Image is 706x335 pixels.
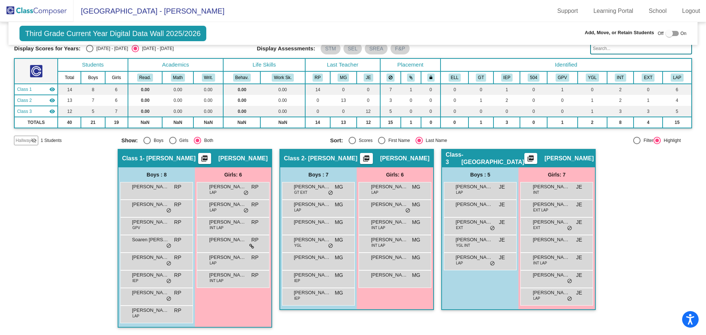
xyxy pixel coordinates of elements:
span: MG [412,254,420,261]
span: JE [499,218,505,226]
span: JE [576,254,582,261]
td: 0 [357,95,380,106]
th: Good Parent Volunteer [547,71,578,84]
span: RP [174,201,181,209]
button: Behav. [233,74,251,82]
th: Placement [380,58,441,71]
td: 0 [441,95,468,106]
span: LAP [456,260,463,266]
th: Introvert [607,71,634,84]
span: INT LAP [210,278,224,284]
span: INT LAP [533,260,547,266]
div: Boys : 8 [118,167,195,182]
td: 0.00 [193,106,223,117]
mat-chip: STM [321,43,340,54]
td: 0 [401,95,421,106]
td: 3 [634,106,663,117]
td: 6 [105,84,128,95]
span: Display Scores for Years: [14,45,81,52]
td: 0 [547,95,578,106]
span: INT LAP [210,225,224,231]
td: 2 [493,95,520,106]
button: INT [615,74,626,82]
span: - [PERSON_NAME] [304,155,357,162]
div: Scores [356,137,372,144]
a: School [643,5,673,17]
td: 1 [493,84,520,95]
div: Last Name [423,137,447,144]
span: Third Grade Current Year Digital Data Wall 2025/2026 [19,26,206,41]
td: 0.00 [223,106,260,117]
td: 0 [441,117,468,128]
td: 7 [380,84,401,95]
span: [PERSON_NAME] [533,218,570,226]
span: [PERSON_NAME] [132,271,169,279]
span: Class 3 [17,108,32,115]
div: [DATE] - [DATE] [139,45,174,52]
span: MG [412,218,420,226]
span: JE [499,183,505,191]
span: Class 3 [446,151,461,166]
span: [PERSON_NAME] [209,218,246,226]
td: 0.00 [128,84,163,95]
td: 0.00 [128,95,163,106]
mat-radio-group: Select an option [121,137,325,144]
th: Keep with teacher [421,71,441,84]
td: 12 [357,106,380,117]
td: 0 [547,106,578,117]
td: 0 [401,106,421,117]
td: 0 [421,95,441,106]
td: 5 [81,106,105,117]
div: Both [201,137,213,144]
span: EXT LAP [533,207,548,213]
mat-icon: picture_as_pdf [362,155,371,165]
td: NaN [128,117,163,128]
td: 0.00 [162,84,193,95]
span: [PERSON_NAME] [456,183,492,190]
button: Math [171,74,185,82]
mat-icon: picture_as_pdf [200,155,209,165]
td: 0 [421,117,441,128]
a: Logout [676,5,706,17]
span: [PERSON_NAME] [371,271,408,279]
span: [PERSON_NAME] [456,254,492,261]
span: RP [252,218,258,226]
span: [PERSON_NAME] [209,254,246,261]
th: Gifted and Talented [468,71,493,84]
span: Soaren [PERSON_NAME] [132,236,169,243]
span: RP [174,236,181,244]
span: LAP [210,190,217,195]
td: 0 [468,84,493,95]
span: do_not_disturb_alt [166,243,171,249]
span: [PERSON_NAME] [456,201,492,208]
span: GT EXT [294,190,307,195]
span: do_not_disturb_alt [166,261,171,267]
span: [PERSON_NAME] [456,218,492,226]
mat-icon: visibility [49,86,55,92]
th: English Language Learner [441,71,468,84]
th: 504 Plan [520,71,547,84]
span: [GEOGRAPHIC_DATA] - [PERSON_NAME] [74,5,224,17]
th: Keep with students [401,71,421,84]
div: [DATE] - [DATE] [93,45,128,52]
td: 0.00 [260,106,305,117]
th: Rylee Pitner [305,71,330,84]
span: JE [576,183,582,191]
div: Highlight [661,137,681,144]
td: 3 [607,106,634,117]
span: MG [335,183,343,191]
span: [PERSON_NAME] [371,201,408,208]
td: NaN [260,117,305,128]
span: On [681,30,687,37]
td: 0.00 [162,95,193,106]
td: 1 [547,117,578,128]
span: LAP [210,260,217,266]
span: [PERSON_NAME] [132,183,169,190]
td: 0.00 [223,95,260,106]
mat-chip: F&P [391,43,409,54]
td: 0 [441,106,468,117]
mat-chip: SREA [365,43,388,54]
span: [PERSON_NAME] [218,155,268,162]
span: JE [499,236,505,244]
span: Show: [121,137,138,144]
